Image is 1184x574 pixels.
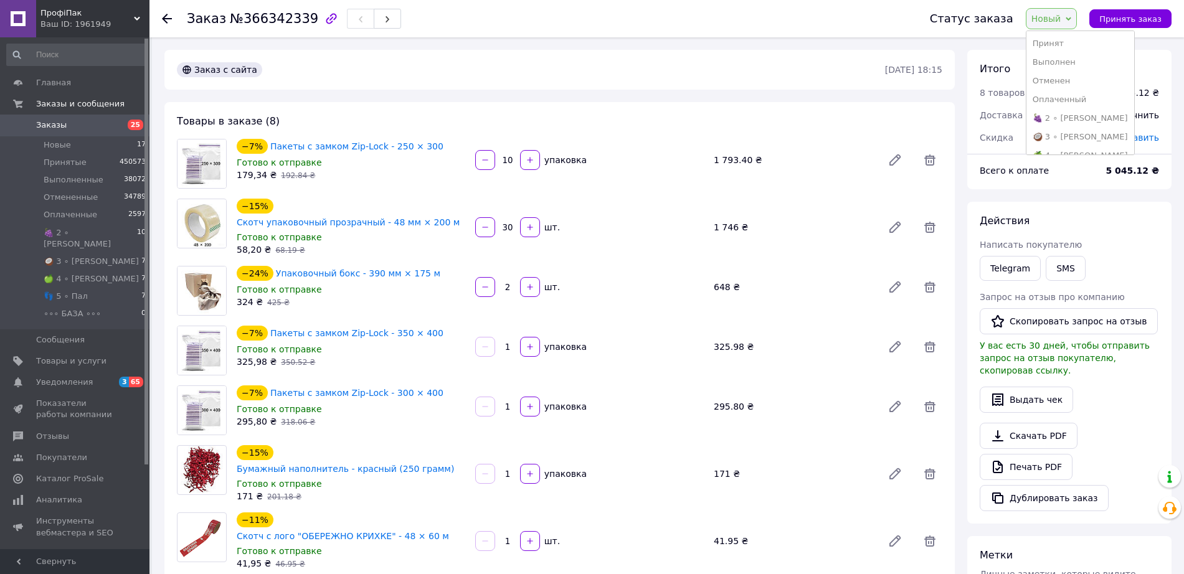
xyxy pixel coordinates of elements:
span: У вас есть 30 дней, чтобы отправить запрос на отзыв покупателю, скопировав ссылку. [980,341,1150,375]
div: шт. [541,535,561,547]
div: 648 ₴ [709,278,878,296]
span: 324 ₴ [237,297,263,307]
span: Удалить [917,334,942,359]
li: 🥥 3 ∘ [PERSON_NAME] [1026,128,1134,146]
span: 10 [137,227,146,250]
div: −7% [237,139,268,154]
div: 1 793.40 ₴ [709,151,878,169]
span: 295,80 ₴ [237,416,277,426]
span: Готово к отправке [237,479,322,489]
input: Поиск [6,44,147,66]
span: 41,95 ₴ [237,558,271,568]
span: Принятые [44,157,87,168]
span: Удалить [917,148,942,172]
div: 5 045.12 ₴ [1111,87,1159,99]
img: Пакеты с замком Zip-Lock - 300 × 400 [178,386,226,435]
span: Новый [1031,14,1061,24]
time: [DATE] 18:15 [885,65,942,75]
span: 👣 5 ∘ Пал [44,291,88,302]
span: Выполненные [44,174,103,186]
div: шт. [541,281,561,293]
div: упаковка [541,341,588,353]
span: Готово к отправке [237,344,322,354]
span: Товары в заказе (8) [177,115,280,127]
span: 25 [128,120,143,130]
div: −7% [237,326,268,341]
span: 192.84 ₴ [281,171,315,180]
span: 38072 [124,174,146,186]
button: Принять заказ [1089,9,1172,28]
span: Оплаченные [44,209,97,220]
a: Скотч упаковочный прозрачный - 48 мм × 200 м [237,217,460,227]
span: Всего к оплате [980,166,1049,176]
span: 0 [141,308,146,319]
a: Редактировать [883,529,907,553]
span: 350.52 ₴ [281,358,315,367]
span: Удалить [917,275,942,299]
span: Удалить [917,461,942,486]
span: ПрофіПак [40,7,134,19]
span: 17 [137,139,146,151]
div: упаковка [541,468,588,480]
span: Удалить [917,215,942,240]
span: 450573 [120,157,146,168]
div: 295.80 ₴ [709,398,878,415]
button: Дублировать заказ [980,485,1109,511]
a: Пакеты с замком Zip-Lock - 350 × 400 [270,328,443,338]
img: Упаковочный бокс - 390 мм × 175 м [178,266,226,315]
div: Заказ с сайта [177,62,262,77]
span: Отмененные [44,192,98,203]
span: 3 [119,377,129,387]
a: Редактировать [883,334,907,359]
span: 318.06 ₴ [281,418,315,426]
div: −11% [237,512,273,527]
a: Редактировать [883,394,907,419]
li: 🍇 2 ∘ [PERSON_NAME] [1026,109,1134,128]
span: 8 товаров [980,88,1025,98]
span: 201.18 ₴ [267,492,301,501]
img: Скотч с лого "ОБЕРЕЖНО КРИХКЕ" - 48 × 60 м [178,517,226,558]
div: 325.98 ₴ [709,338,878,355]
span: Готово к отправке [237,285,322,294]
span: Метки [980,549,1013,561]
div: −15% [237,199,273,214]
button: Выдать чек [980,387,1073,413]
span: Удалить [917,394,942,419]
img: Бумажный наполнитель - красный (250 грамм) [181,446,224,494]
span: Заказ [187,11,226,26]
span: Итого [980,63,1010,75]
span: Инструменты вебмастера и SEO [36,515,115,538]
span: Действия [980,215,1030,227]
a: Пакеты с замком Zip-Lock - 250 × 300 [270,141,443,151]
span: Скидка [980,133,1013,143]
span: 46.95 ₴ [275,560,305,568]
li: Выполнен [1026,53,1134,72]
span: Главная [36,77,71,88]
span: Управление сайтом [36,548,115,571]
div: шт. [541,221,561,233]
span: Заказы и сообщения [36,98,125,110]
span: 325,98 ₴ [237,357,277,367]
span: 179,34 ₴ [237,170,277,180]
span: Готово к отправке [237,232,322,242]
div: упаковка [541,400,588,413]
span: Заказы [36,120,67,131]
span: 68.19 ₴ [275,246,305,255]
span: Принять заказ [1099,14,1162,24]
span: 58,20 ₴ [237,245,271,255]
a: Печать PDF [980,454,1073,480]
span: 425 ₴ [267,298,290,307]
span: 🍏 4 ∘ [PERSON_NAME] [44,273,139,285]
b: 5 045.12 ₴ [1106,166,1159,176]
span: 171 ₴ [237,491,263,501]
a: Упаковочный бокс - 390 мм × 175 м [276,268,440,278]
span: Аналитика [36,494,82,506]
span: 7 [141,256,146,267]
a: Редактировать [883,215,907,240]
a: Скачать PDF [980,423,1077,449]
span: 2597 [128,209,146,220]
span: Показатели работы компании [36,398,115,420]
span: Товары и услуги [36,355,107,367]
span: Уведомления [36,377,93,388]
a: Пакеты с замком Zip-Lock - 300 × 400 [270,388,443,398]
